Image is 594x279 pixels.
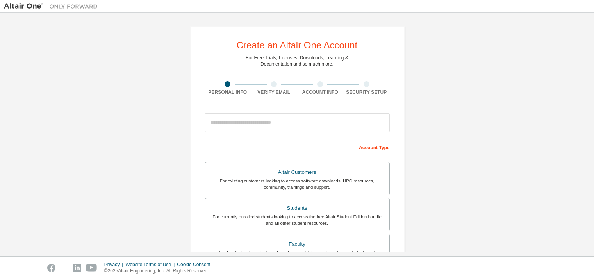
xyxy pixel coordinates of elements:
[210,203,385,214] div: Students
[177,261,215,268] div: Cookie Consent
[210,239,385,250] div: Faculty
[210,214,385,226] div: For currently enrolled students looking to access the free Altair Student Edition bundle and all ...
[210,167,385,178] div: Altair Customers
[73,264,81,272] img: linkedin.svg
[251,89,297,95] div: Verify Email
[237,41,358,50] div: Create an Altair One Account
[343,89,390,95] div: Security Setup
[210,178,385,190] div: For existing customers looking to access software downloads, HPC resources, community, trainings ...
[4,2,102,10] img: Altair One
[104,261,125,268] div: Privacy
[297,89,344,95] div: Account Info
[205,89,251,95] div: Personal Info
[125,261,177,268] div: Website Terms of Use
[86,264,97,272] img: youtube.svg
[47,264,55,272] img: facebook.svg
[246,55,348,67] div: For Free Trials, Licenses, Downloads, Learning & Documentation and so much more.
[205,141,390,153] div: Account Type
[104,268,215,274] p: © 2025 Altair Engineering, Inc. All Rights Reserved.
[210,249,385,262] div: For faculty & administrators of academic institutions administering students and accessing softwa...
